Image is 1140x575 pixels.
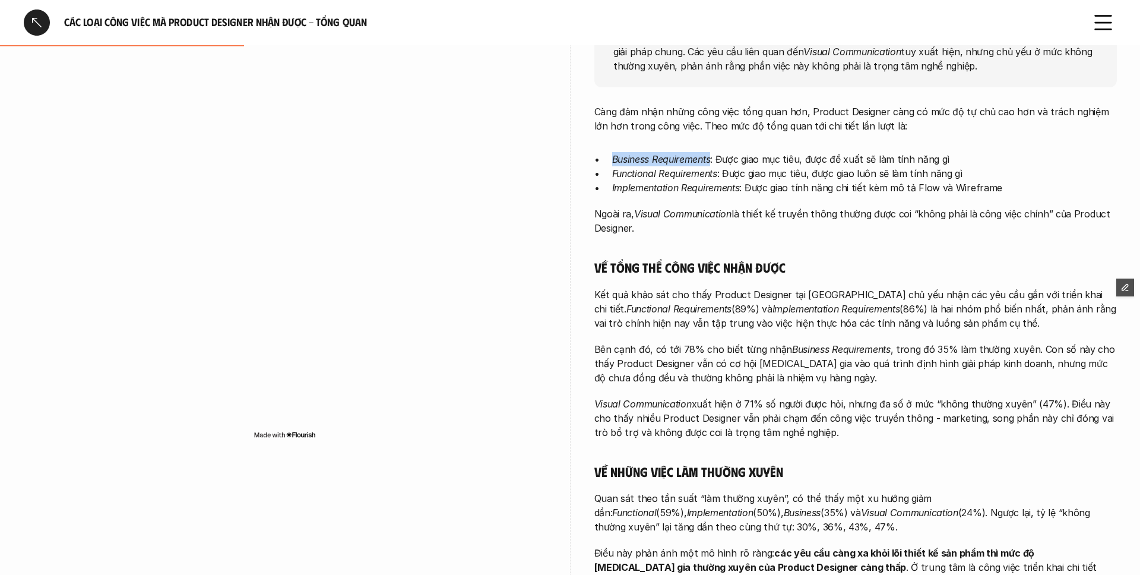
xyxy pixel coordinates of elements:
em: Business [784,507,821,519]
p: : Được giao tính năng chi tiết kèm mô tả Flow và Wireframe [612,181,1117,195]
p: Ngoài ra, là thiết kế truyền thông thường được coi “không phải là công việc chính” của Product De... [594,207,1117,235]
p: xuất hiện ở 71% số người được hỏi, nhưng đa số ở mức “không thường xuyên” (47%). Điều này cho thấ... [594,397,1117,440]
img: Made with Flourish [254,430,316,440]
p: Kết quả khảo sát cho thấy Product Designer tại [GEOGRAPHIC_DATA] chủ yếu nhận các yêu cầu gắn với... [594,287,1117,330]
p: Quan sát theo tần suất “làm thường xuyên”, có thể thấy một xu hướng giảm dần: (59%), (50%), (35%)... [594,491,1117,534]
em: Visual Communication [594,398,692,410]
em: Implementation Requirements [772,303,900,315]
strong: các yêu cầu càng xa khỏi lõi thiết kế sản phẩm thì mức độ [MEDICAL_DATA] gia thường xuyên của Pro... [594,547,1037,573]
p: Bên cạnh đó, có tới 78% cho biết từng nhận , trong đó 35% làm thường xuyên. Con số này cho thấy P... [594,342,1117,385]
em: Business Requirements [792,343,891,355]
p: Khảo sát cho thấy công việc chính của các Product Designer [MEDICAL_DATA] gia khảo sát là triển k... [613,15,1098,72]
p: : Được giao mục tiêu, được đề xuất sẽ làm tính năng gì [612,152,1117,166]
em: Functional Requirements [612,168,717,179]
em: Visual Communication [861,507,958,519]
iframe: Interactive or visual content [24,71,546,428]
em: Implementation [687,507,753,519]
h6: Các loại công việc mà Product Designer nhận được - Tổng quan [64,15,1076,29]
em: Implementation Requirements [612,182,740,194]
button: Edit Framer Content [1116,279,1134,296]
p: : Được giao mục tiêu, được giao luôn sẽ làm tính năng gì [612,166,1117,181]
em: Visual Communication [634,208,731,220]
em: Visual Communication [803,45,901,57]
p: Càng đảm nhận những công việc tổng quan hơn, Product Designer càng có mức độ tự chủ cao hơn và tr... [594,105,1117,133]
em: Business Requirements [612,153,711,165]
h5: Về tổng thể công việc nhận được [594,259,1117,276]
em: Functional [612,507,656,519]
em: Functional Requirements [626,303,731,315]
h5: Về những việc làm thường xuyên [594,463,1117,480]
